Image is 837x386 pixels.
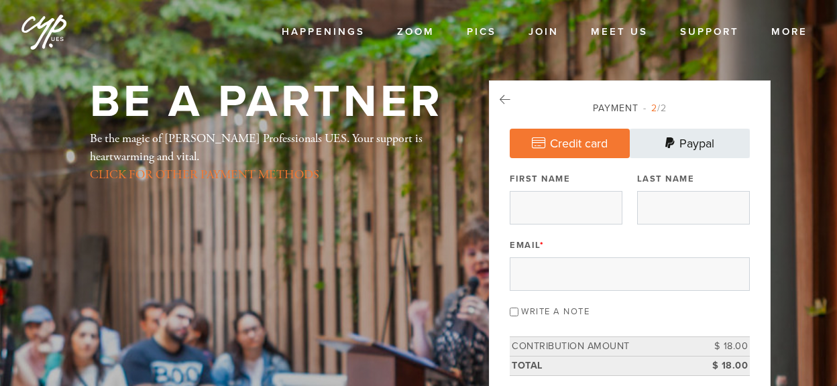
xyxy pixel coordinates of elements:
td: Total [510,356,689,375]
td: Contribution Amount [510,337,689,357]
td: $ 18.00 [689,337,750,357]
label: First Name [510,173,570,185]
label: Write a note [521,306,590,317]
a: Pics [457,19,506,45]
td: $ 18.00 [689,356,750,375]
label: Email [510,239,544,251]
a: CLICK FOR OTHER PAYMENT METHODS [90,167,319,182]
a: Join [518,19,569,45]
a: More [761,19,818,45]
span: This field is required. [540,240,545,251]
a: Meet Us [581,19,658,45]
img: cyp%20logo%20%28Jan%202025%29.png [20,7,68,55]
a: Paypal [630,129,750,158]
div: Payment [510,101,750,115]
a: Credit card [510,129,630,158]
a: Zoom [387,19,445,45]
label: Last Name [637,173,695,185]
div: Be the magic of [PERSON_NAME] Professionals UES. Your support is heartwarming and vital. [90,129,445,184]
a: Support [670,19,749,45]
span: 2 [651,103,657,114]
a: Happenings [272,19,375,45]
span: /2 [643,103,667,114]
h1: Be a Partner [90,80,443,124]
